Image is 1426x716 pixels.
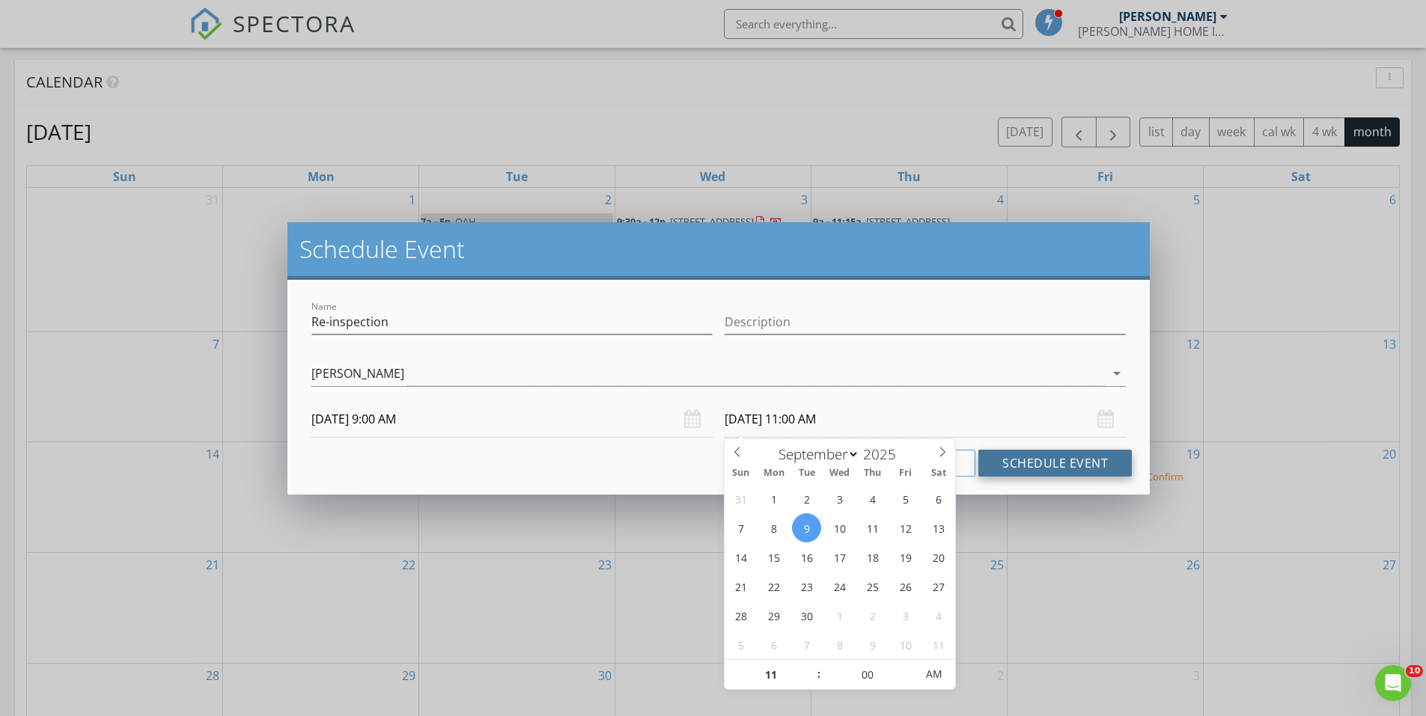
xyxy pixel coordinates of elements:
[924,630,953,659] span: October 11, 2025
[858,513,887,542] span: September 11, 2025
[1375,665,1411,701] iframe: Intercom live chat
[758,468,790,478] span: Mon
[311,367,404,380] div: [PERSON_NAME]
[825,630,854,659] span: October 8, 2025
[299,234,1138,264] h2: Schedule Event
[825,484,854,513] span: September 3, 2025
[1406,665,1423,677] span: 10
[924,572,953,601] span: September 27, 2025
[759,484,788,513] span: September 1, 2025
[759,572,788,601] span: September 22, 2025
[792,542,821,572] span: September 16, 2025
[790,468,823,478] span: Tue
[924,601,953,630] span: October 4, 2025
[759,542,788,572] span: September 15, 2025
[825,513,854,542] span: September 10, 2025
[726,513,755,542] span: September 7, 2025
[891,630,920,659] span: October 10, 2025
[889,468,922,478] span: Fri
[792,572,821,601] span: September 23, 2025
[856,468,889,478] span: Thu
[859,444,909,464] input: Year
[978,450,1132,477] button: Schedule Event
[726,630,755,659] span: October 5, 2025
[891,513,920,542] span: September 12, 2025
[726,572,755,601] span: September 21, 2025
[825,572,854,601] span: September 24, 2025
[1108,364,1126,382] i: arrow_drop_down
[759,513,788,542] span: September 8, 2025
[725,401,1126,438] input: Select date
[913,659,954,689] span: Click to toggle
[891,572,920,601] span: September 26, 2025
[759,630,788,659] span: October 6, 2025
[858,542,887,572] span: September 18, 2025
[858,630,887,659] span: October 9, 2025
[858,572,887,601] span: September 25, 2025
[858,601,887,630] span: October 2, 2025
[792,513,821,542] span: September 9, 2025
[825,601,854,630] span: October 1, 2025
[792,601,821,630] span: September 30, 2025
[858,484,887,513] span: September 4, 2025
[924,484,953,513] span: September 6, 2025
[823,468,856,478] span: Wed
[825,542,854,572] span: September 17, 2025
[726,601,755,630] span: September 28, 2025
[924,542,953,572] span: September 20, 2025
[311,401,713,438] input: Select date
[891,484,920,513] span: September 5, 2025
[726,542,755,572] span: September 14, 2025
[725,468,758,478] span: Sun
[924,513,953,542] span: September 13, 2025
[792,630,821,659] span: October 7, 2025
[891,601,920,630] span: October 3, 2025
[817,659,821,689] span: :
[922,468,955,478] span: Sat
[759,601,788,630] span: September 29, 2025
[792,484,821,513] span: September 2, 2025
[891,542,920,572] span: September 19, 2025
[726,484,755,513] span: August 31, 2025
